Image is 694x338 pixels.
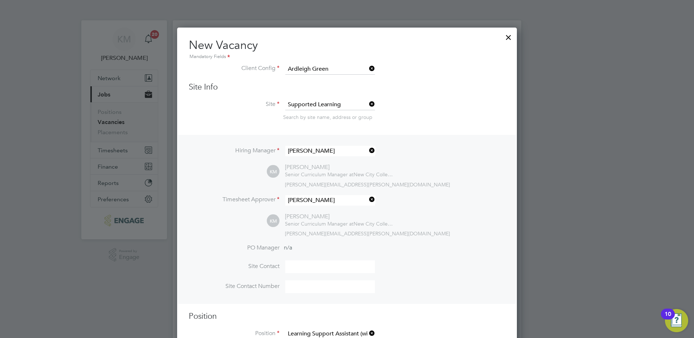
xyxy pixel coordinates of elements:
div: 10 [665,314,671,323]
label: Hiring Manager [189,147,279,154]
label: Site Contact [189,263,279,270]
div: [PERSON_NAME] [285,213,394,220]
input: Search for... [285,146,375,156]
span: KM [267,215,279,227]
input: Search for... [285,99,375,110]
div: New City College Limited [285,220,394,227]
span: n/a [284,244,292,251]
span: Senior Curriculum Manager at [285,220,354,227]
label: Position [189,330,279,337]
span: Search by site name, address or group [283,114,372,120]
span: [PERSON_NAME][EMAIL_ADDRESS][PERSON_NAME][DOMAIN_NAME] [285,181,450,188]
button: Open Resource Center, 10 new notifications [665,309,688,332]
input: Search for... [285,64,375,75]
div: New City College Limited [285,171,394,178]
h3: Position [189,311,505,322]
input: Search for... [285,195,375,206]
label: Site [189,100,279,108]
span: Senior Curriculum Manager at [285,171,354,178]
div: Mandatory Fields [189,53,505,61]
h2: New Vacancy [189,38,505,61]
span: [PERSON_NAME][EMAIL_ADDRESS][PERSON_NAME][DOMAIN_NAME] [285,230,450,237]
label: Site Contact Number [189,283,279,290]
label: Client Config [189,65,279,72]
div: [PERSON_NAME] [285,164,394,171]
label: Timesheet Approver [189,196,279,203]
label: PO Manager [189,244,279,252]
h3: Site Info [189,82,505,92]
span: KM [267,165,279,178]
